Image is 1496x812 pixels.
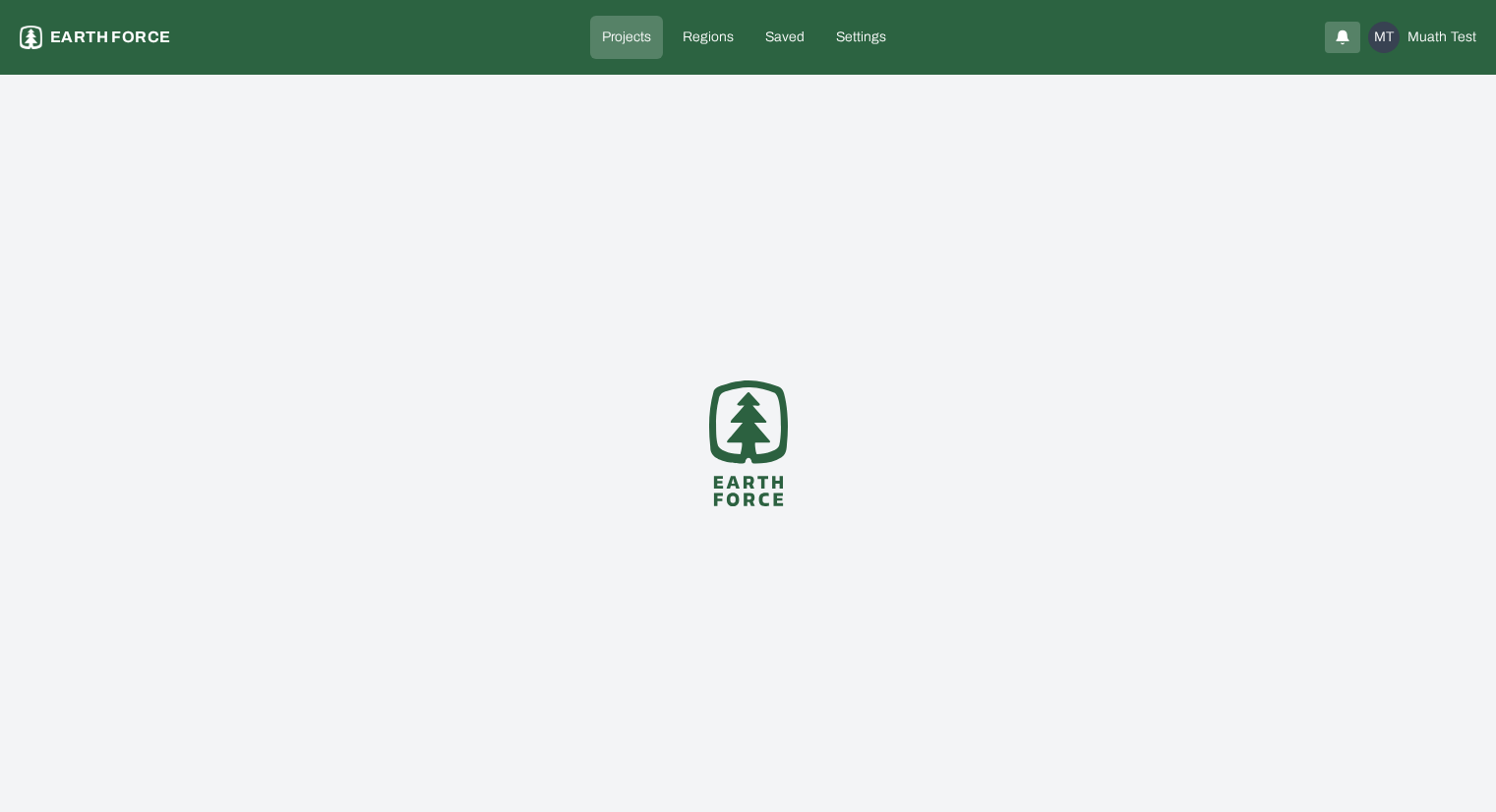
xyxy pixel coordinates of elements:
a: Saved [753,16,816,59]
img: earthforce-logo-white-uG4MPadI.svg [20,26,42,49]
p: Projects [602,28,651,47]
a: Regions [671,16,746,59]
p: Saved [765,28,805,47]
span: Muath [1407,28,1447,47]
div: MT [1368,22,1400,53]
button: MTMuathTest [1368,22,1476,53]
p: Regions [683,28,734,47]
span: Test [1451,28,1476,47]
p: Settings [836,28,886,47]
a: Projects [590,16,663,59]
p: Earth force [50,26,170,49]
a: Settings [824,16,898,59]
